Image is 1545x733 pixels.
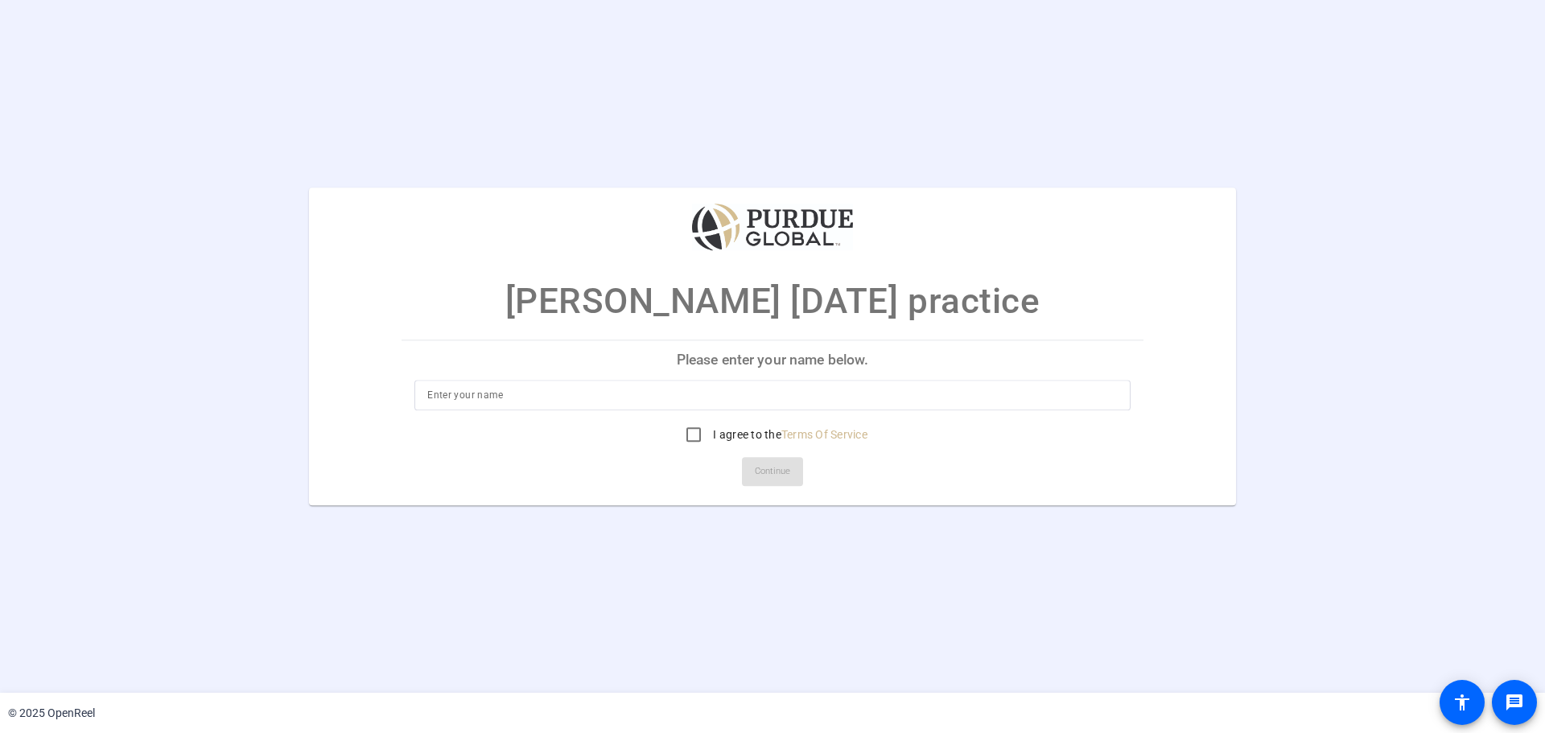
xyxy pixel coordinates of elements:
[8,705,95,722] div: © 2025 OpenReel
[505,275,1040,328] p: [PERSON_NAME] [DATE] practice
[781,428,867,441] a: Terms Of Service
[692,204,853,251] img: company-logo
[1505,693,1524,712] mat-icon: message
[1452,693,1472,712] mat-icon: accessibility
[402,341,1143,380] p: Please enter your name below.
[710,426,867,443] label: I agree to the
[427,385,1118,405] input: Enter your name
